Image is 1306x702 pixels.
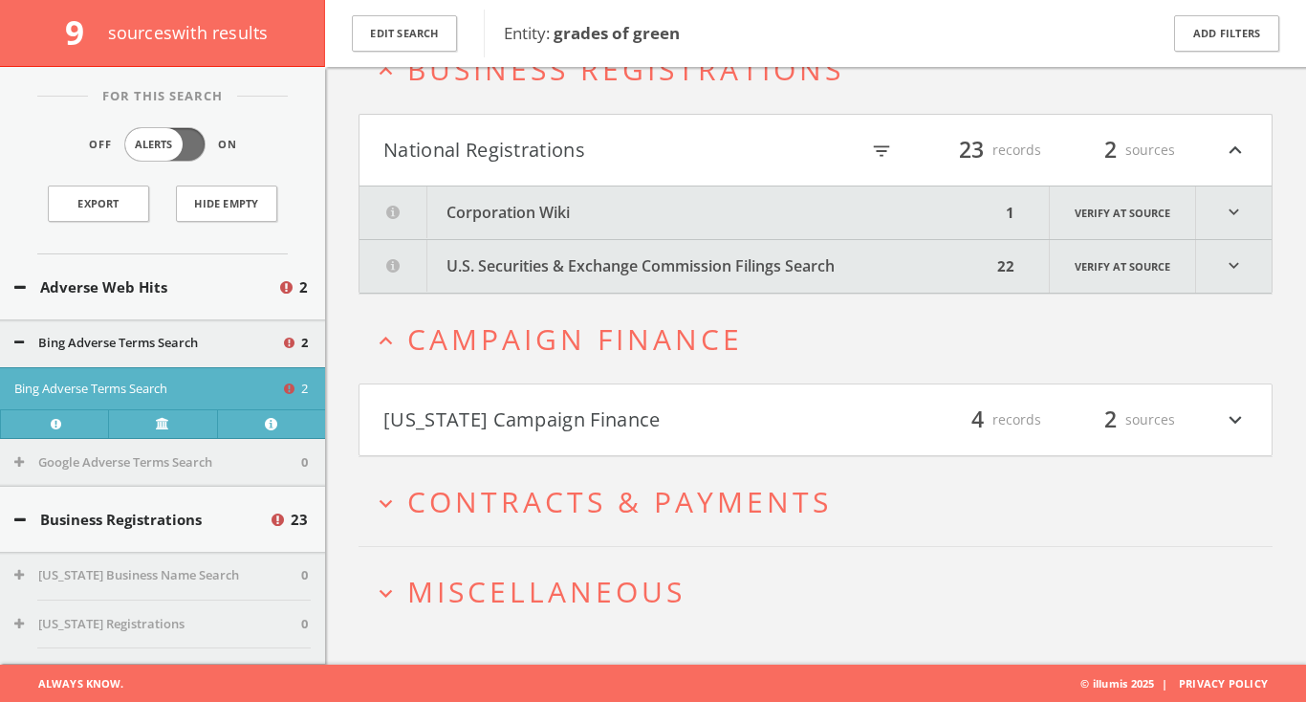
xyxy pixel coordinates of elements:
span: On [218,137,237,153]
button: National Registrations [383,134,816,166]
span: | [1154,676,1175,691]
span: Entity: [504,22,680,44]
span: 2 [1096,403,1125,436]
button: Hide Empty [176,186,277,222]
div: records [926,404,1041,436]
span: 2 [301,334,308,353]
div: 22 [991,240,1020,293]
button: Adverse Web Hits [14,276,277,298]
button: expand_lessBusiness Registrations [373,54,1273,85]
button: Add Filters [1174,15,1279,53]
i: expand_more [373,491,399,516]
i: expand_more [373,581,399,606]
a: Verify at source [108,409,216,438]
span: Contracts & Payments [407,482,832,521]
span: Campaign Finance [407,319,743,359]
div: sources [1060,404,1175,436]
span: 0 [301,566,308,585]
span: 23 [291,509,308,531]
span: 2 [301,380,308,399]
button: Business Registrations [14,509,269,531]
i: expand_more [1196,186,1272,239]
button: expand_moreContracts & Payments [373,486,1273,517]
span: Off [89,137,112,153]
span: source s with results [108,21,269,44]
a: Export [48,186,149,222]
a: Verify at source [1049,240,1196,293]
i: expand_less [373,328,399,354]
span: 2 [299,276,308,298]
button: Corporation Wiki [359,186,1000,239]
span: 9 [65,10,100,55]
a: Privacy Policy [1179,676,1268,691]
span: 0 [301,663,308,682]
span: 0 [301,615,308,634]
i: expand_more [1223,404,1248,436]
button: [US_STATE] Campaign Finance [383,404,816,436]
button: U.S. Securities & Exchange Commission Filings Search [359,240,991,293]
i: expand_more [1196,240,1272,293]
button: expand_moreMiscellaneous [373,576,1273,607]
a: Verify at source [1049,186,1196,239]
i: expand_less [1223,134,1248,166]
i: expand_less [373,58,399,84]
button: Google Adverse Terms Search [14,453,301,472]
div: sources [1060,134,1175,166]
span: 4 [963,403,992,436]
span: 0 [301,453,308,472]
b: grades of green [554,22,680,44]
div: 1 [1000,186,1020,239]
button: [US_STATE] Business Name Search [14,566,301,585]
span: Miscellaneous [407,572,686,611]
i: filter_list [871,141,892,162]
span: Business Registrations [407,50,844,89]
span: 2 [1096,133,1125,166]
div: records [926,134,1041,166]
button: Bing Adverse Terms Search [14,334,281,353]
button: [US_STATE] Registrations [14,615,301,634]
span: For This Search [88,87,237,106]
button: expand_lessCampaign Finance [373,323,1273,355]
span: 23 [950,133,992,166]
button: [US_STATE] Registrations [14,663,301,682]
button: Edit Search [352,15,457,53]
button: Bing Adverse Terms Search [14,380,281,399]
